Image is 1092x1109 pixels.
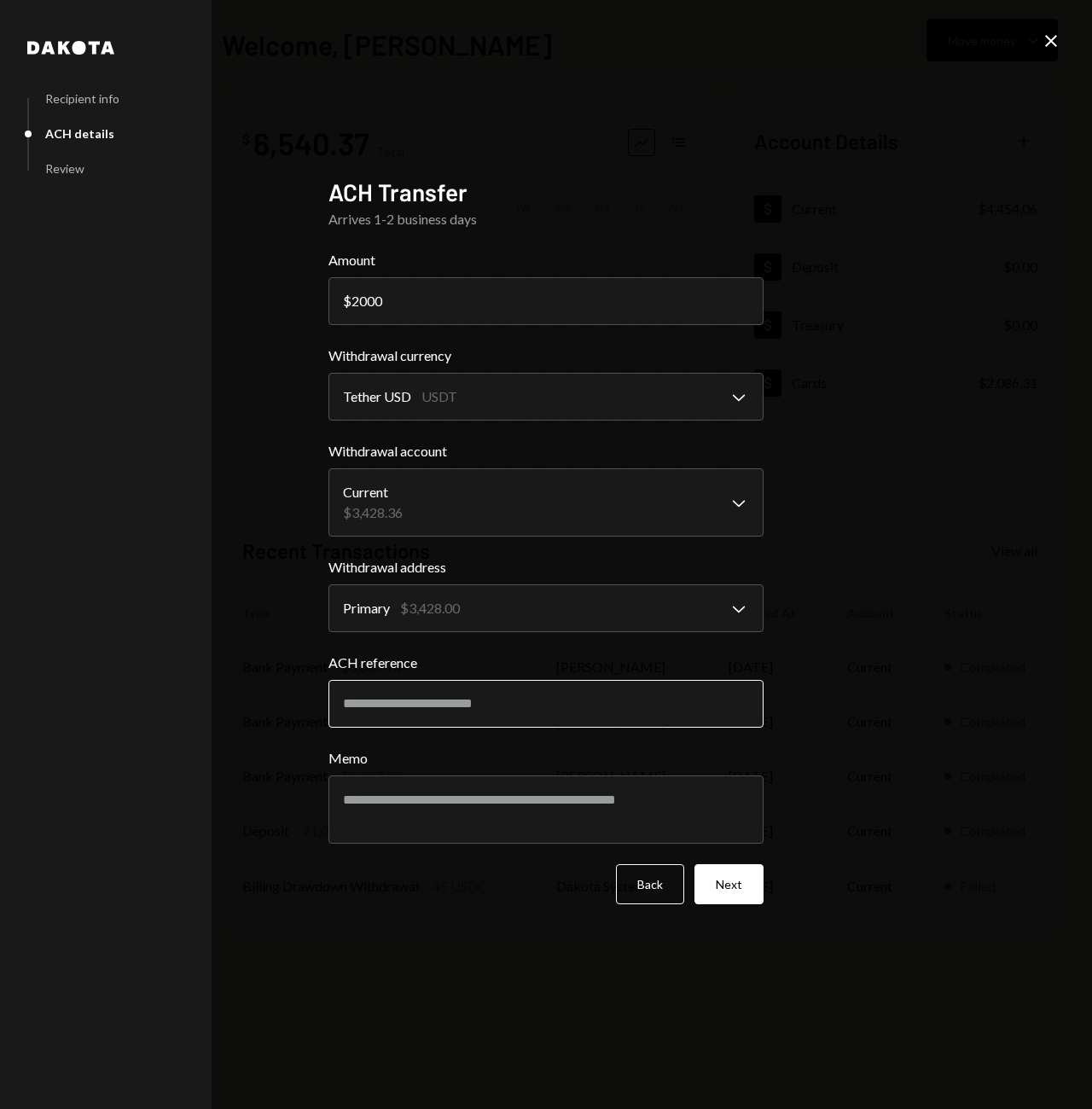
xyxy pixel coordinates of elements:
label: Withdrawal currency [328,345,764,366]
button: Withdrawal address [328,584,764,632]
label: Withdrawal account [328,441,764,462]
div: $ [343,293,351,309]
label: Amount [328,250,764,270]
div: Recipient info [45,91,119,106]
div: $3,428.00 [400,598,460,618]
label: ACH reference [328,653,764,673]
button: Withdrawal currency [328,373,764,421]
label: Withdrawal address [328,557,764,578]
input: 0.00 [328,277,764,325]
div: ACH details [45,126,114,141]
button: Back [616,864,684,904]
div: Arrives 1-2 business days [328,209,764,229]
div: Review [45,161,84,176]
h2: ACH Transfer [328,176,764,209]
label: Memo [328,748,764,769]
div: USDT [421,386,457,407]
button: Next [694,864,764,904]
button: Withdrawal account [328,468,764,537]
